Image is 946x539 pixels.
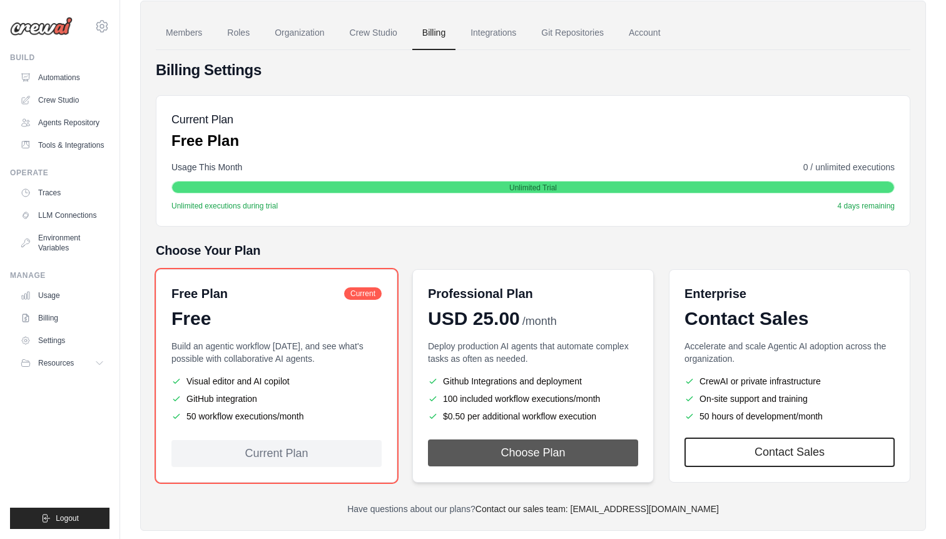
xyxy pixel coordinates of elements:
a: Organization [265,16,334,50]
div: Current Plan [171,440,382,467]
li: GitHub integration [171,393,382,405]
li: 50 hours of development/month [684,410,895,423]
button: Choose Plan [428,439,638,466]
li: $0.50 per additional workflow execution [428,410,638,423]
a: Billing [15,308,109,328]
div: Contact Sales [684,307,895,330]
div: Free [171,307,382,330]
li: Visual editor and AI copilot [171,375,382,388]
a: Automations [15,68,109,88]
li: 50 workflow executions/month [171,410,382,423]
h6: Enterprise [684,285,895,302]
a: Usage [15,285,109,305]
a: Agents Repository [15,113,109,133]
span: /month [522,313,557,330]
h6: Professional Plan [428,285,533,302]
a: Traces [15,183,109,203]
li: CrewAI or private infrastructure [684,375,895,388]
li: On-site support and training [684,393,895,405]
button: Logout [10,508,109,529]
span: USD 25.00 [428,307,520,330]
div: Build [10,53,109,63]
a: Billing [412,16,455,50]
li: Github Integrations and deployment [428,375,638,388]
p: Free Plan [171,131,239,151]
span: 0 / unlimited executions [803,161,895,173]
h5: Choose Your Plan [156,242,910,259]
span: 4 days remaining [838,201,895,211]
a: Tools & Integrations [15,135,109,155]
a: Account [619,16,671,50]
span: Logout [56,513,79,523]
h4: Billing Settings [156,60,910,80]
span: Unlimited executions during trial [171,201,278,211]
p: Have questions about our plans? [156,503,910,515]
a: LLM Connections [15,205,109,225]
a: Integrations [460,16,526,50]
h5: Current Plan [171,111,239,128]
h6: Free Plan [171,285,228,302]
button: Resources [15,353,109,373]
a: Crew Studio [340,16,407,50]
span: Current [344,287,382,300]
li: 100 included workflow executions/month [428,393,638,405]
div: Manage [10,270,109,280]
a: Crew Studio [15,90,109,110]
a: Contact Sales [684,438,895,467]
a: Roles [217,16,260,50]
a: Contact our sales team: [EMAIL_ADDRESS][DOMAIN_NAME] [476,504,719,514]
a: Members [156,16,212,50]
span: Unlimited Trial [509,183,557,193]
div: Operate [10,168,109,178]
p: Build an agentic workflow [DATE], and see what's possible with collaborative AI agents. [171,340,382,365]
a: Environment Variables [15,228,109,258]
a: Settings [15,331,109,351]
img: Logo [10,17,73,36]
span: Resources [38,358,74,368]
p: Accelerate and scale Agentic AI adoption across the organization. [684,340,895,365]
span: Usage This Month [171,161,242,173]
p: Deploy production AI agents that automate complex tasks as often as needed. [428,340,638,365]
a: Git Repositories [531,16,614,50]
